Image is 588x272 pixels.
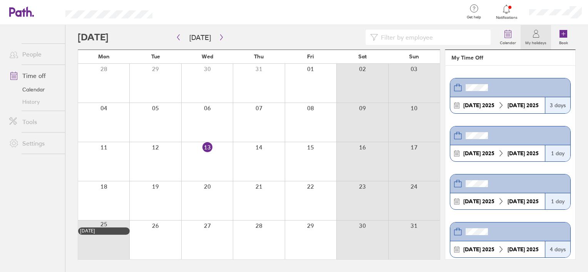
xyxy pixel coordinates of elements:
[151,53,160,60] span: Tue
[521,25,551,50] a: My holidays
[450,174,571,210] a: [DATE] 2025[DATE] 20251 day
[460,246,498,252] div: 2025
[508,246,525,253] strong: [DATE]
[3,83,65,96] a: Calendar
[450,126,571,162] a: [DATE] 2025[DATE] 20251 day
[463,102,481,109] strong: [DATE]
[494,4,519,20] a: Notifications
[183,31,217,44] button: [DATE]
[494,15,519,20] span: Notifications
[450,78,571,114] a: [DATE] 2025[DATE] 20253 days
[463,198,481,205] strong: [DATE]
[460,150,498,156] div: 2025
[504,198,542,204] div: 2025
[3,46,65,62] a: People
[3,96,65,108] a: History
[378,30,486,45] input: Filter by employee
[307,53,314,60] span: Fri
[461,15,486,20] span: Get help
[202,53,213,60] span: Wed
[98,53,110,60] span: Mon
[508,102,525,109] strong: [DATE]
[504,102,542,108] div: 2025
[495,25,521,50] a: Calendar
[545,193,570,209] div: 1 day
[504,246,542,252] div: 2025
[508,198,525,205] strong: [DATE]
[521,38,551,45] label: My holidays
[463,150,481,157] strong: [DATE]
[460,198,498,204] div: 2025
[445,50,575,66] header: My Time Off
[358,53,367,60] span: Sat
[3,114,65,129] a: Tools
[409,53,419,60] span: Sun
[508,150,525,157] strong: [DATE]
[551,25,576,50] a: Book
[545,241,570,257] div: 4 days
[504,150,542,156] div: 2025
[3,68,65,83] a: Time off
[254,53,264,60] span: Thu
[450,222,571,258] a: [DATE] 2025[DATE] 20254 days
[545,145,570,161] div: 1 day
[545,97,570,113] div: 3 days
[555,38,573,45] label: Book
[463,246,481,253] strong: [DATE]
[3,136,65,151] a: Settings
[495,38,521,45] label: Calendar
[80,228,128,234] div: [DATE]
[460,102,498,108] div: 2025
